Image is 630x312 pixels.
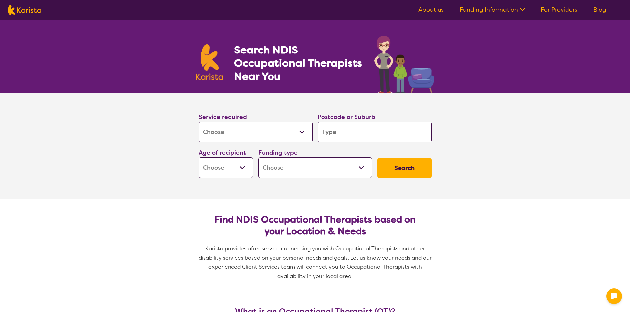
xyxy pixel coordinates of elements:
img: Karista logo [8,5,41,15]
label: Service required [199,113,247,121]
img: occupational-therapy [374,36,434,93]
label: Age of recipient [199,149,246,156]
a: About us [418,6,444,14]
label: Postcode or Suburb [318,113,375,121]
span: service connecting you with Occupational Therapists and other disability services based on your p... [199,245,433,280]
input: Type [318,122,432,142]
h2: Find NDIS Occupational Therapists based on your Location & Needs [204,214,426,237]
h1: Search NDIS Occupational Therapists Near You [234,43,363,83]
button: Search [377,158,432,178]
label: Funding type [258,149,298,156]
a: Funding Information [460,6,525,14]
span: Karista provides a [205,245,251,252]
a: For Providers [541,6,577,14]
a: Blog [593,6,606,14]
img: Karista logo [196,44,223,80]
span: free [251,245,262,252]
